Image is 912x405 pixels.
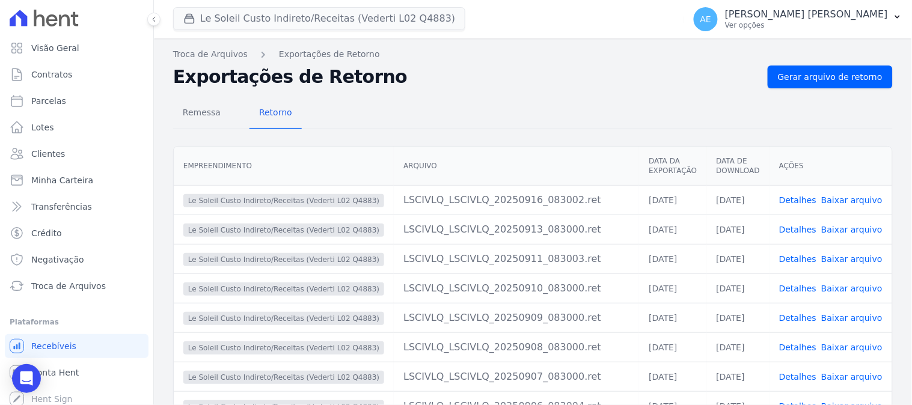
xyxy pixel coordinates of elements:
div: LSCIVLQ_LSCIVLQ_20250916_083002.ret [403,193,629,207]
span: Gerar arquivo de retorno [778,71,883,83]
span: Negativação [31,254,84,266]
td: [DATE] [639,273,706,303]
div: LSCIVLQ_LSCIVLQ_20250908_083000.ret [403,340,629,355]
div: LSCIVLQ_LSCIVLQ_20250909_083000.ret [403,311,629,325]
span: Le Soleil Custo Indireto/Receitas (Vederti L02 Q4883) [183,371,384,384]
td: [DATE] [707,244,770,273]
a: Contratos [5,62,148,87]
a: Negativação [5,248,148,272]
span: AE [700,15,711,23]
td: [DATE] [639,215,706,244]
td: [DATE] [707,273,770,303]
th: Arquivo [394,147,639,186]
a: Baixar arquivo [821,195,883,205]
span: Troca de Arquivos [31,280,106,292]
nav: Tab selector [173,98,302,129]
a: Remessa [173,98,230,129]
span: Le Soleil Custo Indireto/Receitas (Vederti L02 Q4883) [183,312,384,325]
a: Clientes [5,142,148,166]
a: Exportações de Retorno [279,48,380,61]
span: Clientes [31,148,65,160]
a: Visão Geral [5,36,148,60]
a: Minha Carteira [5,168,148,192]
a: Recebíveis [5,334,148,358]
a: Gerar arquivo de retorno [768,65,893,88]
th: Empreendimento [174,147,394,186]
p: Ver opções [725,20,888,30]
div: Open Intercom Messenger [12,364,41,393]
span: Visão Geral [31,42,79,54]
a: Lotes [5,115,148,139]
a: Crédito [5,221,148,245]
span: Retorno [252,100,299,124]
span: Contratos [31,69,72,81]
div: Plataformas [10,315,144,329]
a: Transferências [5,195,148,219]
td: [DATE] [639,185,706,215]
span: Remessa [176,100,228,124]
a: Conta Hent [5,361,148,385]
a: Baixar arquivo [821,254,883,264]
span: Crédito [31,227,62,239]
span: Le Soleil Custo Indireto/Receitas (Vederti L02 Q4883) [183,253,384,266]
button: Le Soleil Custo Indireto/Receitas (Vederti L02 Q4883) [173,7,465,30]
span: Le Soleil Custo Indireto/Receitas (Vederti L02 Q4883) [183,282,384,296]
a: Troca de Arquivos [173,48,248,61]
span: Lotes [31,121,54,133]
a: Baixar arquivo [821,372,883,382]
td: [DATE] [639,244,706,273]
span: Le Soleil Custo Indireto/Receitas (Vederti L02 Q4883) [183,194,384,207]
a: Detalhes [779,254,816,264]
h2: Exportações de Retorno [173,66,758,88]
th: Data da Exportação [639,147,706,186]
span: Conta Hent [31,367,79,379]
a: Detalhes [779,284,816,293]
td: [DATE] [707,303,770,332]
span: Recebíveis [31,340,76,352]
td: [DATE] [639,303,706,332]
td: [DATE] [707,332,770,362]
th: Data de Download [707,147,770,186]
td: [DATE] [639,332,706,362]
a: Detalhes [779,225,816,234]
span: Transferências [31,201,92,213]
p: [PERSON_NAME] [PERSON_NAME] [725,8,888,20]
span: Parcelas [31,95,66,107]
td: [DATE] [639,362,706,391]
a: Detalhes [779,313,816,323]
a: Baixar arquivo [821,284,883,293]
a: Baixar arquivo [821,313,883,323]
button: AE [PERSON_NAME] [PERSON_NAME] Ver opções [684,2,912,36]
th: Ações [770,147,892,186]
span: Le Soleil Custo Indireto/Receitas (Vederti L02 Q4883) [183,224,384,237]
div: LSCIVLQ_LSCIVLQ_20250913_083000.ret [403,222,629,237]
nav: Breadcrumb [173,48,893,61]
a: Detalhes [779,343,816,352]
a: Retorno [249,98,302,129]
div: LSCIVLQ_LSCIVLQ_20250907_083000.ret [403,370,629,384]
a: Baixar arquivo [821,343,883,352]
td: [DATE] [707,215,770,244]
div: LSCIVLQ_LSCIVLQ_20250911_083003.ret [403,252,629,266]
a: Detalhes [779,372,816,382]
div: LSCIVLQ_LSCIVLQ_20250910_083000.ret [403,281,629,296]
a: Baixar arquivo [821,225,883,234]
a: Troca de Arquivos [5,274,148,298]
a: Detalhes [779,195,816,205]
span: Le Soleil Custo Indireto/Receitas (Vederti L02 Q4883) [183,341,384,355]
td: [DATE] [707,362,770,391]
td: [DATE] [707,185,770,215]
span: Minha Carteira [31,174,93,186]
a: Parcelas [5,89,148,113]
